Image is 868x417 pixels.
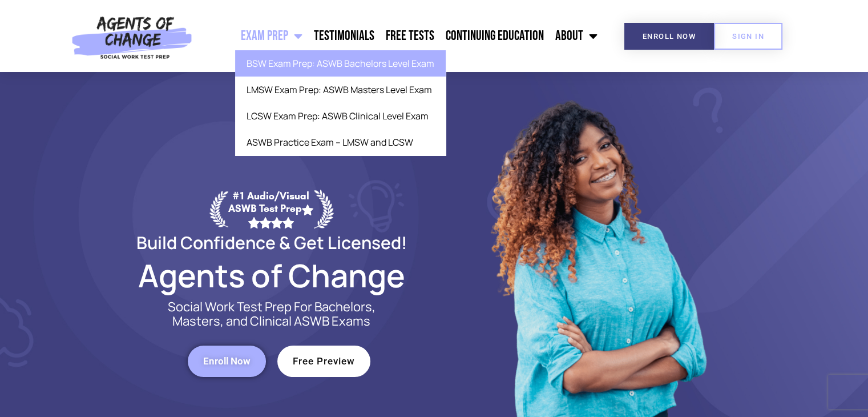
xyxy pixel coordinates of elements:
[235,50,446,77] a: BSW Exam Prep: ASWB Bachelors Level Exam
[155,300,389,328] p: Social Work Test Prep For Bachelors, Masters, and Clinical ASWB Exams
[550,22,603,50] a: About
[732,33,764,40] span: SIGN IN
[228,190,314,228] div: #1 Audio/Visual ASWB Test Prep
[235,129,446,155] a: ASWB Practice Exam – LMSW and LCSW
[235,50,446,155] ul: Exam Prep
[203,356,251,366] span: Enroll Now
[440,22,550,50] a: Continuing Education
[714,23,782,50] a: SIGN IN
[308,22,380,50] a: Testimonials
[235,77,446,103] a: LMSW Exam Prep: ASWB Masters Level Exam
[198,22,603,50] nav: Menu
[293,356,355,366] span: Free Preview
[235,103,446,129] a: LCSW Exam Prep: ASWB Clinical Level Exam
[380,22,440,50] a: Free Tests
[277,346,370,377] a: Free Preview
[109,262,434,288] h2: Agents of Change
[235,22,308,50] a: Exam Prep
[624,23,714,50] a: Enroll Now
[188,346,266,377] a: Enroll Now
[109,234,434,251] h2: Build Confidence & Get Licensed!
[643,33,696,40] span: Enroll Now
